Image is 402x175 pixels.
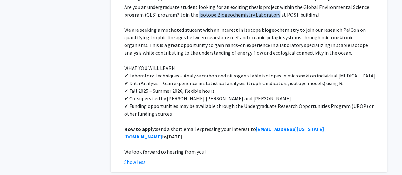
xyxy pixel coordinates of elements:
[124,102,378,118] p: ✔ Funding opportunities may be available through the Undergraduate Research Opportunities Program...
[167,133,183,140] strong: [DATE].
[124,26,378,57] p: We are seeking a motivated student with an interest in isotope biogeochemistry to join our resear...
[124,158,146,166] button: Show less
[5,146,27,170] iframe: Chat
[124,125,378,140] p: send a short email expressing your interest to by
[124,3,378,18] p: Are you an undergraduate student looking for an exciting thesis project within the Global Environ...
[124,79,378,87] p: ✔ Data Analysis – Gain experience in statistical analyses (trophic indicators, isotope models) us...
[124,95,378,102] p: ✔ Co-supervised by [PERSON_NAME] [PERSON_NAME] and [PERSON_NAME]
[124,148,378,156] p: We look forward to hearing from you!
[124,64,378,72] p: WHAT YOU WILL LEARN
[124,87,378,95] p: ✔ Fall 2025 – Summer 2026, flexible hours
[124,126,156,132] strong: How to apply:
[124,72,378,79] p: ✔ Laboratory Techniques – Analyze carbon and nitrogen stable isotopes in micronekton individual [...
